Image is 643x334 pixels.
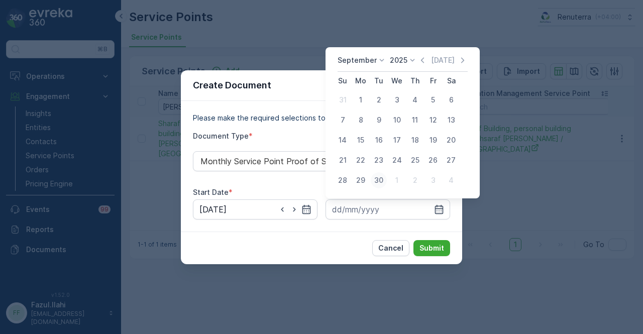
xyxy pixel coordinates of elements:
[425,132,441,148] div: 19
[407,112,423,128] div: 11
[193,78,271,92] p: Create Document
[425,172,441,188] div: 3
[407,172,423,188] div: 2
[338,55,377,65] p: September
[406,72,424,90] th: Thursday
[335,92,351,108] div: 31
[326,199,450,219] input: dd/mm/yyyy
[443,132,459,148] div: 20
[407,92,423,108] div: 4
[335,112,351,128] div: 7
[353,132,369,148] div: 15
[442,72,460,90] th: Saturday
[390,55,407,65] p: 2025
[389,152,405,168] div: 24
[407,132,423,148] div: 18
[335,172,351,188] div: 28
[389,172,405,188] div: 1
[413,240,450,256] button: Submit
[371,92,387,108] div: 2
[353,92,369,108] div: 1
[352,72,370,90] th: Monday
[425,112,441,128] div: 12
[353,112,369,128] div: 8
[388,72,406,90] th: Wednesday
[389,92,405,108] div: 3
[193,132,249,140] label: Document Type
[370,72,388,90] th: Tuesday
[353,172,369,188] div: 29
[443,112,459,128] div: 13
[371,152,387,168] div: 23
[193,188,229,196] label: Start Date
[335,132,351,148] div: 14
[371,172,387,188] div: 30
[193,113,450,123] p: Please make the required selections to create your document.
[371,132,387,148] div: 16
[424,72,442,90] th: Friday
[389,112,405,128] div: 10
[407,152,423,168] div: 25
[193,199,317,219] input: dd/mm/yyyy
[353,152,369,168] div: 22
[372,240,409,256] button: Cancel
[335,152,351,168] div: 21
[425,152,441,168] div: 26
[334,72,352,90] th: Sunday
[419,243,444,253] p: Submit
[425,92,441,108] div: 5
[431,55,455,65] p: [DATE]
[443,152,459,168] div: 27
[443,172,459,188] div: 4
[389,132,405,148] div: 17
[378,243,403,253] p: Cancel
[371,112,387,128] div: 9
[443,92,459,108] div: 6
